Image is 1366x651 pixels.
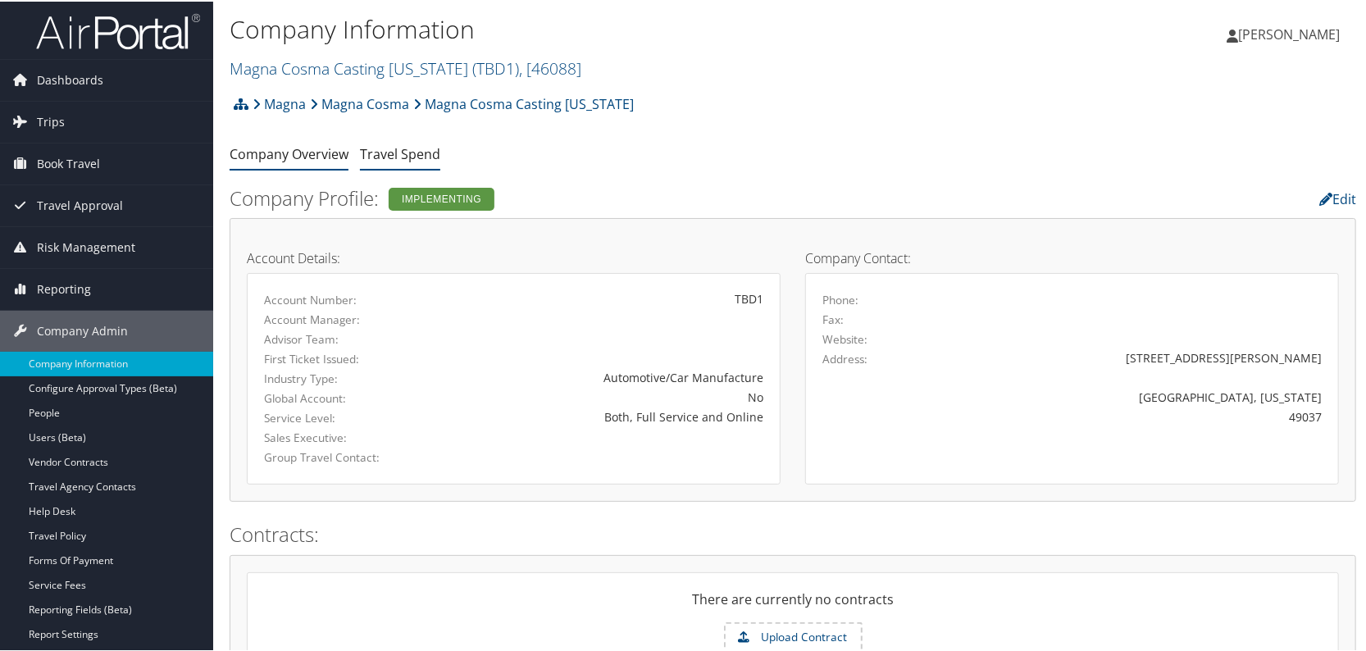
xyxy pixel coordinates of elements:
[230,143,348,162] a: Company Overview
[230,519,1356,547] h2: Contracts:
[954,407,1322,424] div: 49037
[37,100,65,141] span: Trips
[822,290,858,307] label: Phone:
[230,11,981,45] h1: Company Information
[230,183,972,211] h2: Company Profile:
[1238,24,1340,42] span: [PERSON_NAME]
[264,310,414,326] label: Account Manager:
[822,310,844,326] label: Fax:
[389,186,494,209] div: Implementing
[36,11,200,49] img: airportal-logo.png
[264,330,414,346] label: Advisor Team:
[954,348,1322,365] div: [STREET_ADDRESS][PERSON_NAME]
[439,289,763,306] div: TBD1
[264,448,414,464] label: Group Travel Contact:
[37,58,103,99] span: Dashboards
[805,250,1339,263] h4: Company Contact:
[37,267,91,308] span: Reporting
[264,389,414,405] label: Global Account:
[439,387,763,404] div: No
[230,56,581,78] a: Magna Cosma Casting [US_STATE]
[264,408,414,425] label: Service Level:
[37,142,100,183] span: Book Travel
[360,143,440,162] a: Travel Spend
[954,387,1322,404] div: [GEOGRAPHIC_DATA], [US_STATE]
[439,407,763,424] div: Both, Full Service and Online
[822,330,867,346] label: Website:
[472,56,519,78] span: ( TBD1 )
[1227,8,1356,57] a: [PERSON_NAME]
[248,588,1338,621] div: There are currently no contracts
[37,184,123,225] span: Travel Approval
[37,309,128,350] span: Company Admin
[310,86,409,119] a: Magna Cosma
[264,290,414,307] label: Account Number:
[439,367,763,385] div: Automotive/Car Manufacture
[37,225,135,266] span: Risk Management
[264,349,414,366] label: First Ticket Issued:
[822,349,867,366] label: Address:
[247,250,781,263] h4: Account Details:
[264,428,414,444] label: Sales Executive:
[264,369,414,385] label: Industry Type:
[1319,189,1356,207] a: Edit
[726,622,861,650] label: Upload Contract
[519,56,581,78] span: , [ 46088 ]
[413,86,634,119] a: Magna Cosma Casting [US_STATE]
[253,86,306,119] a: Magna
